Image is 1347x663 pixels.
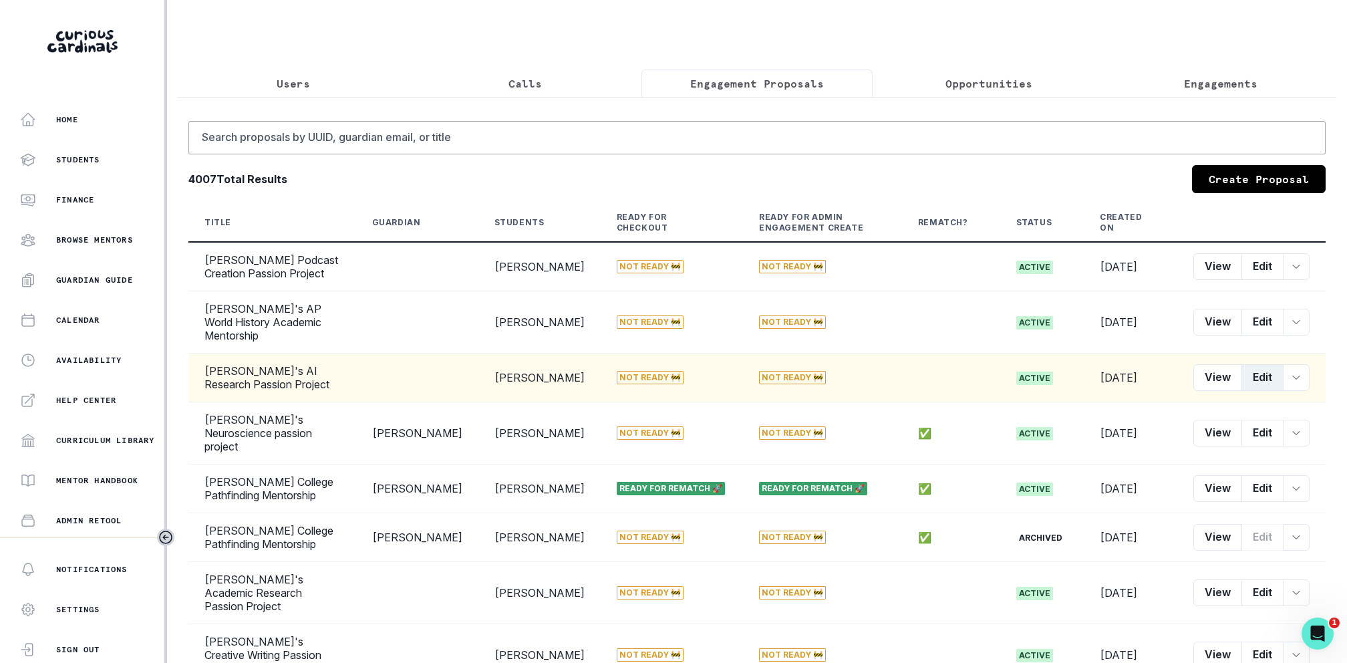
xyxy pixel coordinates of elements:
td: [DATE] [1084,402,1177,465]
button: row menu [1283,364,1310,391]
img: Curious Cardinals Logo [47,30,118,53]
button: Edit [1241,364,1284,391]
p: Calendar [56,315,100,325]
p: Settings [56,604,100,615]
p: Guardian Guide [56,275,133,285]
button: Edit [1241,253,1284,280]
button: Edit [1241,475,1284,502]
div: Students [494,217,545,228]
span: 1 [1329,618,1340,628]
b: 4007 Total Results [188,171,287,187]
span: active [1016,649,1053,662]
p: ✅ [918,426,984,440]
td: [PERSON_NAME] [478,402,601,465]
span: Not Ready 🚧 [617,426,684,440]
span: Not Ready 🚧 [759,531,826,544]
p: Admin Retool [56,515,122,526]
p: Opportunities [945,76,1032,92]
span: Not Ready 🚧 [617,586,684,600]
td: [PERSON_NAME] [356,465,478,513]
td: [DATE] [1084,513,1177,562]
div: Guardian [372,217,421,228]
span: active [1016,483,1053,496]
p: Mentor Handbook [56,475,138,486]
p: ✅ [918,531,984,544]
p: Availability [56,355,122,366]
div: Ready for Admin Engagement Create [759,212,870,233]
button: View [1193,475,1242,502]
span: Not Ready 🚧 [617,531,684,544]
button: View [1193,364,1242,391]
iframe: Intercom live chat [1302,618,1334,650]
span: Not Ready 🚧 [759,315,826,329]
td: [DATE] [1084,465,1177,513]
button: View [1193,253,1242,280]
p: Users [277,76,310,92]
span: Not Ready 🚧 [759,426,826,440]
div: Status [1016,217,1052,228]
p: Help Center [56,395,116,406]
td: [DATE] [1084,562,1177,624]
p: Sign Out [56,644,100,655]
div: Rematch? [918,217,968,228]
td: [PERSON_NAME] Podcast Creation Passion Project [188,242,356,291]
span: archived [1016,531,1065,545]
td: [PERSON_NAME] [478,513,601,562]
p: Engagement Proposals [690,76,824,92]
button: View [1193,579,1242,606]
button: row menu [1283,253,1310,280]
span: active [1016,372,1053,385]
span: Not Ready 🚧 [617,648,684,662]
span: Ready for Rematch 🚀 [617,482,725,495]
p: ✅ [918,482,984,495]
button: Toggle sidebar [157,529,174,546]
td: [DATE] [1084,354,1177,402]
p: Finance [56,194,94,205]
button: row menu [1283,579,1310,606]
td: [PERSON_NAME] [478,562,601,624]
td: [PERSON_NAME]'s Neuroscience passion project [188,402,356,465]
td: [PERSON_NAME]'s AI Research Passion Project [188,354,356,402]
span: active [1016,261,1053,274]
td: [DATE] [1084,291,1177,354]
span: Not Ready 🚧 [759,260,826,273]
div: Ready for Checkout [617,212,711,233]
span: Not Ready 🚧 [759,586,826,600]
td: [PERSON_NAME]'s Academic Research Passion Project [188,562,356,624]
td: [PERSON_NAME] [478,291,601,354]
div: Title [204,217,231,228]
span: Not Ready 🚧 [617,315,684,329]
span: active [1016,316,1053,329]
button: row menu [1283,475,1310,502]
p: Engagements [1184,76,1257,92]
p: Calls [508,76,542,92]
span: Not Ready 🚧 [617,260,684,273]
p: Browse Mentors [56,235,133,245]
td: [PERSON_NAME] [478,242,601,291]
p: Students [56,154,100,165]
button: View [1193,420,1242,446]
td: [PERSON_NAME] [478,465,601,513]
button: row menu [1283,524,1310,551]
td: [PERSON_NAME] [478,354,601,402]
span: Not Ready 🚧 [759,371,826,384]
span: Ready for Rematch 🚀 [759,482,867,495]
td: [PERSON_NAME] College Pathfinding Mentorship [188,513,356,562]
span: active [1016,587,1053,600]
span: Not Ready 🚧 [617,371,684,384]
button: Edit [1241,524,1284,551]
button: Edit [1241,420,1284,446]
td: [PERSON_NAME] [356,402,478,465]
td: [DATE] [1084,242,1177,291]
button: row menu [1283,309,1310,336]
p: Notifications [56,564,128,575]
p: Curriculum Library [56,435,155,446]
div: Created On [1100,212,1145,233]
button: View [1193,309,1242,336]
p: Home [56,114,78,125]
span: Not Ready 🚧 [759,648,826,662]
td: [PERSON_NAME] College Pathfinding Mentorship [188,465,356,513]
button: Edit [1241,309,1284,336]
button: Edit [1241,579,1284,606]
button: row menu [1283,420,1310,446]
